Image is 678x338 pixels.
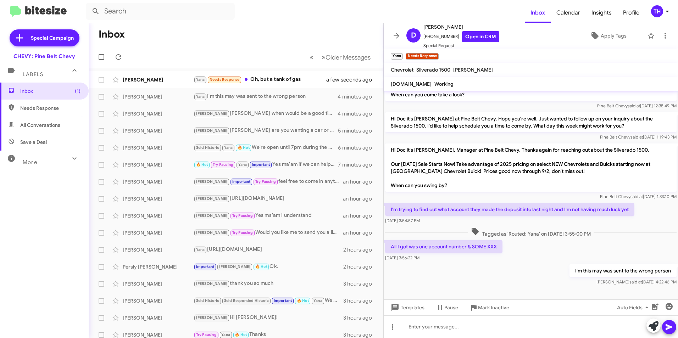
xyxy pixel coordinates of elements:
div: [PERSON_NAME] [123,178,194,185]
span: Important [274,298,292,303]
span: [PERSON_NAME] [196,179,228,184]
div: We would have to appraise the vehicle are you available to bring it by so we can appraise it [194,297,343,305]
span: 🔥 Hot [238,145,250,150]
a: Calendar [551,2,586,23]
span: Yana [224,145,233,150]
span: Important [252,162,270,167]
span: [DOMAIN_NAME] [391,81,432,87]
div: [URL][DOMAIN_NAME] [194,195,343,203]
p: Hi Doc it's [PERSON_NAME] at Pine Belt Chevy. Hope you're well. Just wanted to follow up on your ... [385,112,677,132]
div: 2 hours ago [343,263,378,270]
span: Working [434,81,454,87]
div: We're open until 7pm during the weekday and 5pm on the weekends please feel free to come by when ... [194,143,338,152]
span: Try Pausing [196,332,217,337]
div: CHEVY: Pine Belt Chevy [13,53,75,60]
span: [PERSON_NAME] [196,315,228,320]
span: Try Pausing [232,213,253,218]
div: [PERSON_NAME] [123,161,194,168]
button: Apply Tags [572,29,644,42]
small: Needs Response [406,53,438,60]
div: 3 hours ago [343,297,378,304]
span: Sold Responded Historic [224,298,269,303]
span: » [322,53,326,62]
div: Ok, [194,263,343,271]
span: Auto Fields [617,301,651,314]
span: Older Messages [326,53,371,61]
span: Pine Belt Chevy [DATE] 12:38:49 PM [597,103,677,108]
div: [PERSON_NAME] [123,280,194,287]
p: Hi Doc it's [PERSON_NAME], Manager at Pine Belt Chevy. Thanks again for reaching out about the Si... [385,143,677,192]
a: Insights [586,2,617,23]
div: 3 hours ago [343,314,378,321]
div: [PERSON_NAME] [123,212,194,219]
div: Hi [PERSON_NAME]! [194,314,343,322]
button: Pause [430,301,464,314]
a: Profile [617,2,645,23]
span: [PERSON_NAME] [423,23,499,31]
span: [PERSON_NAME] [219,264,251,269]
span: said at [628,103,640,108]
div: an hour ago [343,178,378,185]
span: Yana [221,332,230,337]
span: Try Pausing [255,179,276,184]
span: Important [232,179,251,184]
div: 6 minutes ago [338,144,378,151]
span: said at [630,134,643,140]
span: Pine Belt Chevy [DATE] 1:19:43 PM [600,134,677,140]
button: Mark Inactive [464,301,515,314]
div: [PERSON_NAME] [123,314,194,321]
h1: Inbox [99,29,125,40]
div: Oh, but a tank of gas [194,75,335,84]
small: Yana [391,53,403,60]
span: Apply Tags [601,29,627,42]
span: Try Pausing [213,162,233,167]
div: 7 minutes ago [338,161,378,168]
div: [PERSON_NAME] when would be a good time for you to come by [194,109,338,118]
span: [DATE] 3:54:57 PM [385,218,420,223]
div: [PERSON_NAME] [123,246,194,253]
span: Yana [313,298,322,303]
div: [PERSON_NAME] [123,127,194,134]
div: Persly [PERSON_NAME] [123,263,194,270]
div: thank you so much [194,280,343,288]
span: Needs Response [210,77,240,82]
span: [DATE] 3:56:22 PM [385,255,419,260]
div: Yes ma'am I understand [194,212,343,220]
div: [PERSON_NAME] [123,144,194,151]
span: [PERSON_NAME] [453,67,493,73]
span: Sold Historic [196,298,219,303]
input: Search [86,3,235,20]
button: Templates [384,301,430,314]
span: [PERSON_NAME] [DATE] 4:22:46 PM [596,279,677,285]
span: Templates [389,301,424,314]
span: Sold Historic [196,145,219,150]
div: [PERSON_NAME] are you wanting a car or suv [194,126,338,135]
span: said at [629,279,642,285]
div: [PERSON_NAME] [123,93,194,100]
span: Needs Response [20,105,80,112]
span: Chevrolet [391,67,413,73]
div: I'm this may was sent to the wrong person [194,92,338,101]
span: 🔥 Hot [297,298,309,303]
p: All I got was one account number & SOME XXX [385,240,502,253]
button: Auto Fields [611,301,657,314]
span: [PERSON_NAME] [196,230,228,235]
a: Special Campaign [10,29,79,46]
div: an hour ago [343,229,378,236]
button: TH [645,5,670,17]
span: Save a Deal [20,139,47,146]
div: 3 hours ago [343,280,378,287]
button: Next [317,50,375,64]
span: Special Request [423,42,499,49]
span: All Conversations [20,122,60,129]
span: Pause [444,301,458,314]
span: Important [196,264,215,269]
span: More [23,159,37,165]
span: Silverado 1500 [416,67,450,73]
div: an hour ago [343,195,378,202]
a: Open in CRM [462,31,499,42]
span: Pine Belt Chevy [DATE] 1:33:10 PM [600,194,677,199]
span: Yana [196,94,205,99]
